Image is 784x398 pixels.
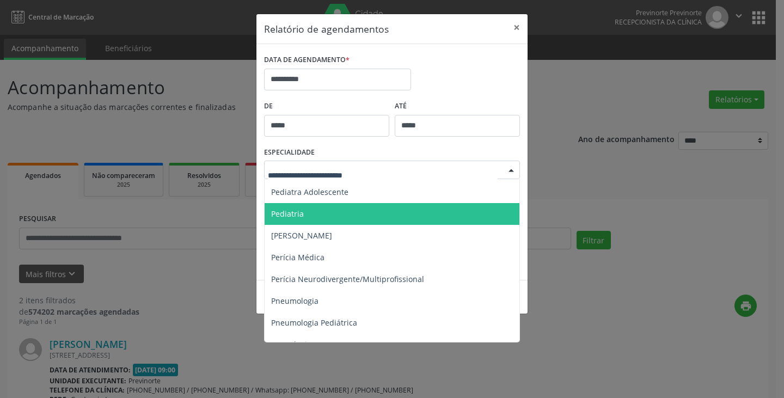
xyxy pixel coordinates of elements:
[395,98,520,115] label: ATÉ
[271,339,311,350] span: Proctologia
[506,14,528,41] button: Close
[264,98,389,115] label: De
[271,230,332,241] span: [PERSON_NAME]
[271,274,424,284] span: Perícia Neurodivergente/Multiprofissional
[271,209,304,219] span: Pediatria
[271,317,357,328] span: Pneumologia Pediátrica
[271,296,318,306] span: Pneumologia
[271,187,348,197] span: Pediatra Adolescente
[264,144,315,161] label: ESPECIALIDADE
[271,252,324,262] span: Perícia Médica
[264,52,350,69] label: DATA DE AGENDAMENTO
[264,22,389,36] h5: Relatório de agendamentos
